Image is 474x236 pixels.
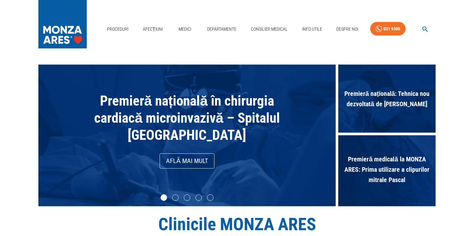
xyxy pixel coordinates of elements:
[38,214,436,234] h1: Clinicile MONZA ARES
[172,194,179,201] li: slide item 2
[174,23,195,36] a: Medici
[248,23,290,36] a: Consilier Medical
[184,194,190,201] li: slide item 3
[370,22,406,36] a: 031 9300
[338,151,436,188] span: Premieră medicală la MONZA ARES: Prima utilizare a clipurilor mitrale Pascal
[161,194,167,201] li: slide item 1
[140,23,165,36] a: Afecțiuni
[338,65,436,135] div: Premieră națională: Tehnica nou dezvoltată de [PERSON_NAME]
[334,23,361,36] a: Despre Noi
[207,194,213,201] li: slide item 5
[338,135,436,206] div: Premieră medicală la MONZA ARES: Prima utilizare a clipurilor mitrale Pascal
[160,153,214,169] a: Află mai mult
[195,194,202,201] li: slide item 4
[104,23,131,36] a: Proceduri
[383,25,400,33] div: 031 9300
[338,85,436,112] span: Premieră națională: Tehnica nou dezvoltată de [PERSON_NAME]
[300,23,325,36] a: Info Utile
[204,23,239,36] a: Departamente
[94,93,280,143] span: Premieră națională în chirurgia cardiacă microinvazivă – Spitalul [GEOGRAPHIC_DATA]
